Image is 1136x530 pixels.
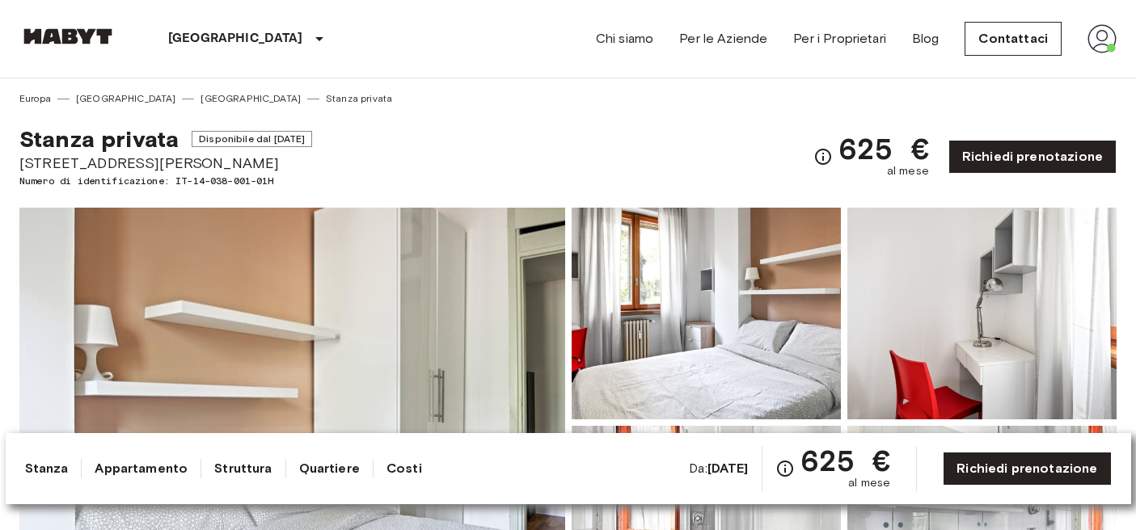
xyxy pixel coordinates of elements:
a: Quartiere [299,459,360,478]
a: Richiedi prenotazione [943,452,1111,486]
span: Stanza privata [19,125,179,153]
a: [GEOGRAPHIC_DATA] [76,91,176,106]
a: [GEOGRAPHIC_DATA] [201,91,301,106]
b: [DATE] [707,461,749,476]
span: Disponibile dal [DATE] [192,131,312,147]
a: Stanza [25,459,69,478]
a: Per le Aziende [679,29,767,48]
span: [STREET_ADDRESS][PERSON_NAME] [19,153,312,174]
svg: Verifica i dettagli delle spese nella sezione 'Riassunto dei Costi'. Si prega di notare che gli s... [775,459,795,478]
svg: Verifica i dettagli delle spese nella sezione 'Riassunto dei Costi'. Si prega di notare che gli s... [813,147,833,166]
span: al mese [848,475,890,491]
a: Appartamento [95,459,188,478]
a: Costi [386,459,422,478]
a: Richiedi prenotazione [948,140,1117,174]
span: 625 € [839,134,929,163]
img: Habyt [19,28,116,44]
a: Blog [912,29,940,48]
span: al mese [887,163,929,179]
img: avatar [1087,24,1117,53]
a: Europa [19,91,51,106]
img: Picture of unit IT-14-038-001-01H [572,208,841,419]
a: Stanza privata [326,91,392,106]
span: Da: [689,460,748,477]
a: Struttura [214,459,272,478]
span: Numero di identificazione: IT-14-038-001-01H [19,174,312,188]
a: Chi siamo [596,29,653,48]
span: 625 € [801,446,891,475]
a: Contattaci [965,22,1062,56]
a: Per i Proprietari [793,29,886,48]
img: Picture of unit IT-14-038-001-01H [847,208,1117,419]
p: [GEOGRAPHIC_DATA] [168,29,303,48]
